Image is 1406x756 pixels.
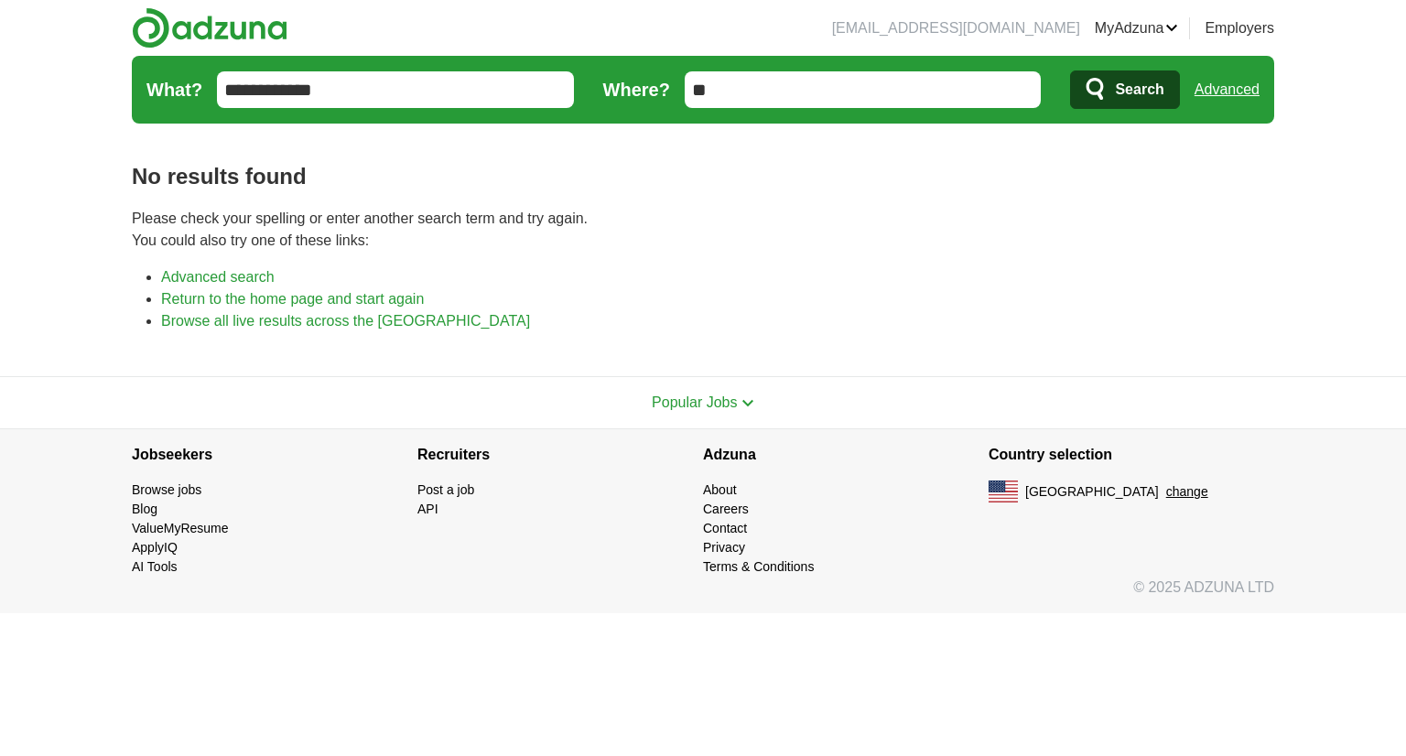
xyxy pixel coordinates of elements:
[132,521,229,535] a: ValueMyResume
[117,577,1289,613] div: © 2025 ADZUNA LTD
[132,208,1274,252] p: Please check your spelling or enter another search term and try again. You could also try one of ...
[832,17,1080,39] li: [EMAIL_ADDRESS][DOMAIN_NAME]
[161,291,424,307] a: Return to the home page and start again
[1195,71,1260,108] a: Advanced
[132,160,1274,193] h1: No results found
[703,521,747,535] a: Contact
[1095,17,1179,39] a: MyAdzuna
[417,482,474,497] a: Post a job
[652,394,737,410] span: Popular Jobs
[703,540,745,555] a: Privacy
[989,481,1018,502] img: US flag
[161,269,275,285] a: Advanced search
[703,559,814,574] a: Terms & Conditions
[132,559,178,574] a: AI Tools
[161,313,530,329] a: Browse all live results across the [GEOGRAPHIC_DATA]
[1115,71,1163,108] span: Search
[1205,17,1274,39] a: Employers
[132,482,201,497] a: Browse jobs
[1025,482,1159,502] span: [GEOGRAPHIC_DATA]
[132,7,287,49] img: Adzuna logo
[146,76,202,103] label: What?
[603,76,670,103] label: Where?
[132,502,157,516] a: Blog
[1166,482,1208,502] button: change
[1070,70,1179,109] button: Search
[989,429,1274,481] h4: Country selection
[741,399,754,407] img: toggle icon
[703,482,737,497] a: About
[703,502,749,516] a: Careers
[132,540,178,555] a: ApplyIQ
[417,502,438,516] a: API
